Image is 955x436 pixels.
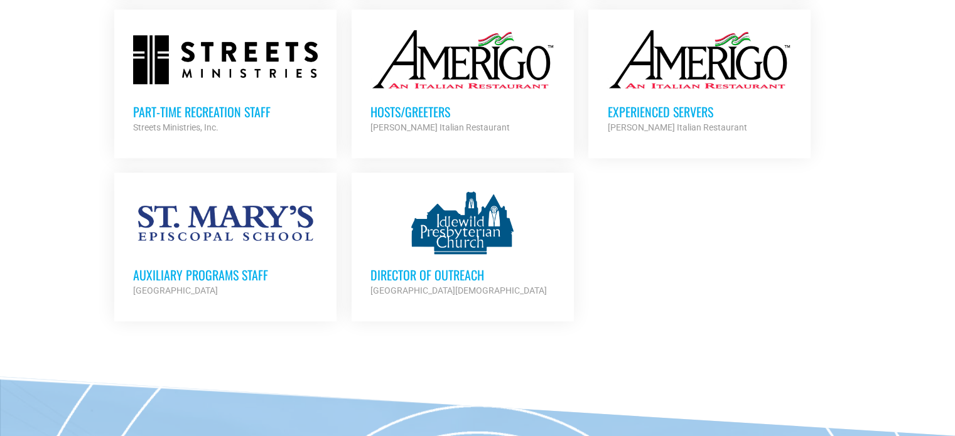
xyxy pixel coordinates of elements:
[352,9,574,154] a: Hosts/Greeters [PERSON_NAME] Italian Restaurant
[114,173,337,317] a: Auxiliary Programs Staff [GEOGRAPHIC_DATA]
[607,122,747,132] strong: [PERSON_NAME] Italian Restaurant
[352,173,574,317] a: Director of Outreach [GEOGRAPHIC_DATA][DEMOGRAPHIC_DATA]
[370,122,510,132] strong: [PERSON_NAME] Italian Restaurant
[370,267,555,283] h3: Director of Outreach
[133,267,318,283] h3: Auxiliary Programs Staff
[607,104,792,120] h3: Experienced Servers
[114,9,337,154] a: Part-time Recreation Staff Streets Ministries, Inc.
[370,285,547,295] strong: [GEOGRAPHIC_DATA][DEMOGRAPHIC_DATA]
[133,122,219,132] strong: Streets Ministries, Inc.
[588,9,811,154] a: Experienced Servers [PERSON_NAME] Italian Restaurant
[133,104,318,120] h3: Part-time Recreation Staff
[370,104,555,120] h3: Hosts/Greeters
[133,285,218,295] strong: [GEOGRAPHIC_DATA]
